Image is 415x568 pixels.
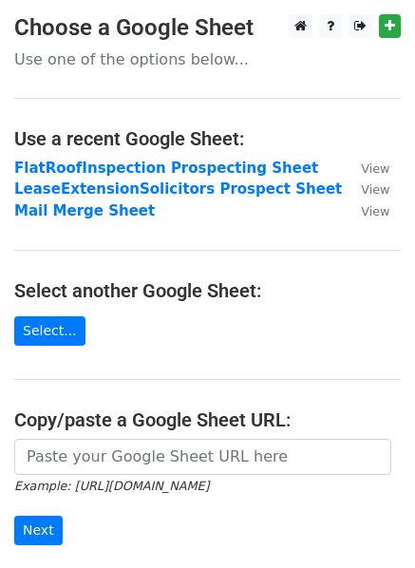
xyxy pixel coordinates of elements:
a: View [342,180,389,198]
a: View [342,202,389,219]
small: View [361,204,389,218]
a: Select... [14,316,85,346]
h4: Select another Google Sheet: [14,279,401,302]
p: Use one of the options below... [14,49,401,69]
a: View [342,160,389,177]
input: Paste your Google Sheet URL here [14,439,391,475]
h4: Use a recent Google Sheet: [14,127,401,150]
input: Next [14,516,63,545]
a: FlatRoofInspection Prospecting Sheet [14,160,318,177]
iframe: Chat Widget [320,477,415,568]
small: View [361,182,389,197]
a: Mail Merge Sheet [14,202,155,219]
a: LeaseExtensionSolicitors Prospect Sheet [14,180,342,198]
h4: Copy/paste a Google Sheet URL: [14,408,401,431]
small: Example: [URL][DOMAIN_NAME] [14,479,209,493]
small: View [361,161,389,176]
h3: Choose a Google Sheet [14,14,401,42]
